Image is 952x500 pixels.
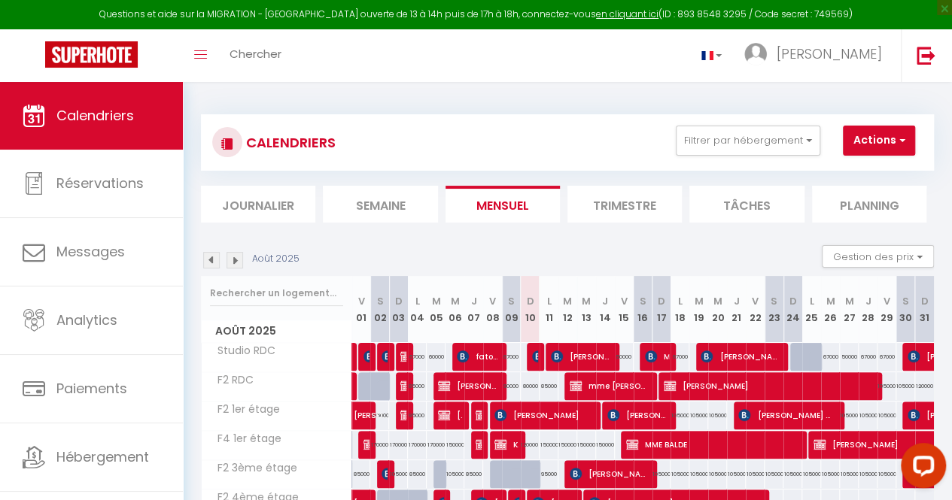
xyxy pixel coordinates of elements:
abbr: V [752,294,759,308]
th: 01 [352,276,371,343]
th: 29 [877,276,896,343]
th: 17 [652,276,671,343]
abbr: J [602,294,608,308]
img: ... [744,43,767,65]
abbr: M [582,294,591,308]
div: 105000 [802,460,821,488]
div: 105000 [671,402,689,429]
span: [PERSON_NAME] [382,342,388,371]
div: 67000 [502,343,521,371]
button: Filtrer par hébergement [676,126,820,156]
div: 105000 [765,460,783,488]
div: 60000 [427,343,446,371]
div: 85000 [540,372,558,400]
abbr: V [489,294,496,308]
span: [PERSON_NAME] [777,44,882,63]
span: [PERSON_NAME] [400,371,406,400]
div: 95000 [540,460,558,488]
li: Tâches [689,186,804,223]
span: Août 2025 [202,320,351,342]
span: [PERSON_NAME] [494,401,591,429]
th: 14 [596,276,615,343]
span: Analytics [56,311,117,329]
abbr: M [451,294,460,308]
th: 20 [708,276,727,343]
div: 170000 [389,431,408,459]
div: 120000 [521,431,540,459]
th: 18 [671,276,689,343]
span: Mame [PERSON_NAME] [645,342,669,371]
div: 120000 [915,372,934,400]
span: Réservations [56,174,144,192]
div: 67000 [877,343,896,371]
th: 06 [446,276,464,343]
div: 85000 [464,460,483,488]
div: 67000 [408,343,427,371]
span: F4 1er étage [204,431,285,447]
span: Calendriers [56,106,134,125]
th: 23 [765,276,783,343]
span: [PERSON_NAME] [476,401,482,429]
div: 150000 [558,431,577,459]
div: 67000 [821,343,840,371]
th: 15 [615,276,634,343]
div: 95000 [408,402,427,429]
div: 105000 [859,402,877,429]
div: 150000 [540,431,558,459]
span: [PERSON_NAME] [551,342,611,371]
th: 13 [577,276,596,343]
abbr: D [921,294,929,308]
abbr: J [865,294,871,308]
th: 08 [483,276,502,343]
abbr: L [546,294,551,308]
span: F2 1er étage [204,402,284,418]
div: 105000 [671,460,689,488]
li: Journalier [201,186,315,223]
img: Super Booking [45,41,138,68]
abbr: V [884,294,890,308]
abbr: D [789,294,797,308]
div: 105000 [896,372,915,400]
li: Trimestre [567,186,682,223]
div: 50000 [615,343,634,371]
abbr: S [771,294,777,308]
abbr: L [809,294,814,308]
span: [PERSON_NAME] [476,430,482,459]
span: [PERSON_NAME] [363,342,370,371]
span: [PERSON_NAME] [363,430,370,459]
th: 12 [558,276,577,343]
div: 105000 [877,460,896,488]
a: [PERSON_NAME] [346,372,354,401]
div: 105000 [689,460,708,488]
a: Chercher [218,29,293,82]
div: 105000 [840,460,859,488]
abbr: M [826,294,835,308]
abbr: M [713,294,722,308]
span: [PERSON_NAME] [701,342,779,371]
abbr: J [734,294,740,308]
abbr: S [508,294,515,308]
div: 105000 [746,460,765,488]
div: 105000 [727,460,746,488]
th: 05 [427,276,446,343]
div: 105000 [877,372,896,400]
th: 02 [370,276,389,343]
abbr: L [678,294,683,308]
a: [PERSON_NAME] [346,343,354,371]
th: 22 [746,276,765,343]
span: fatouma oni [457,342,499,371]
iframe: LiveChat chat widget [889,437,952,500]
span: Studio RDC [204,343,279,359]
div: 105000 [783,460,802,488]
abbr: S [376,294,383,308]
div: 85000 [352,460,371,488]
img: logout [917,46,935,65]
div: 105000 [446,460,464,488]
span: KINE SOW [494,430,519,459]
abbr: D [395,294,403,308]
a: ... [PERSON_NAME] [733,29,901,82]
div: 170000 [408,431,427,459]
th: 21 [727,276,746,343]
th: 11 [540,276,558,343]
